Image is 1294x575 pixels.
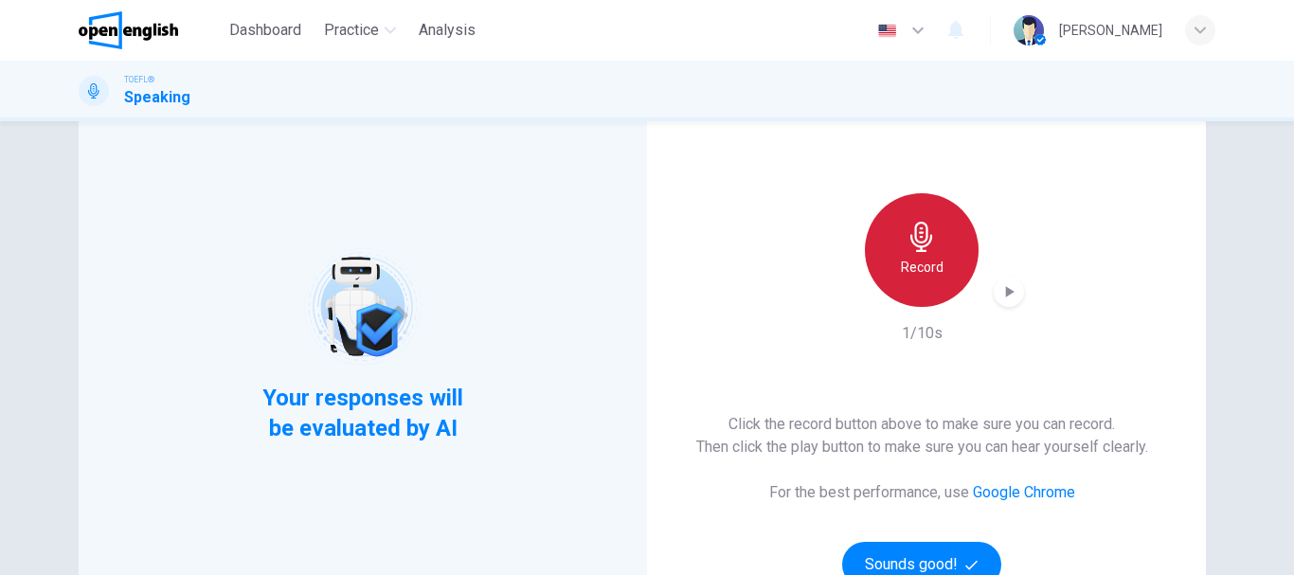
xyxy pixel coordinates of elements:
[419,19,476,42] span: Analysis
[769,481,1075,504] h6: For the best performance, use
[229,19,301,42] span: Dashboard
[696,413,1148,458] h6: Click the record button above to make sure you can record. Then click the play button to make sur...
[316,13,404,47] button: Practice
[865,193,979,307] button: Record
[973,483,1075,501] a: Google Chrome
[222,13,309,47] button: Dashboard
[902,322,943,345] h6: 1/10s
[248,383,478,443] span: Your responses will be evaluated by AI
[302,246,422,367] img: robot icon
[1014,15,1044,45] img: Profile picture
[324,19,379,42] span: Practice
[1059,19,1162,42] div: [PERSON_NAME]
[79,11,222,49] a: OpenEnglish logo
[124,73,154,86] span: TOEFL®
[411,13,483,47] button: Analysis
[124,86,190,109] h1: Speaking
[79,11,178,49] img: OpenEnglish logo
[901,256,944,279] h6: Record
[875,24,899,38] img: en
